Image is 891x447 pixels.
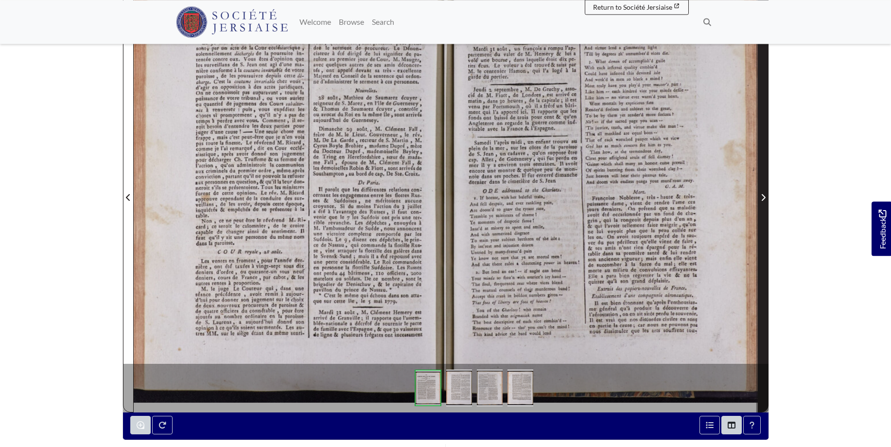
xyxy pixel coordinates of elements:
button: Open metadata window [699,416,720,434]
a: Société Jersiaise logo [176,4,288,40]
button: Rotate the book [152,416,173,434]
img: 82cd839175d19c9d36d838dfe6c09a8b3a14eb784970b8dcd4cb8dfaa3a2fc15 [507,370,533,406]
img: 82cd839175d19c9d36d838dfe6c09a8b3a14eb784970b8dcd4cb8dfaa3a2fc15 [477,370,503,406]
img: Société Jersiaise [176,6,288,37]
img: 82cd839175d19c9d36d838dfe6c09a8b3a14eb784970b8dcd4cb8dfaa3a2fc15 [446,370,472,406]
button: Thumbnails [721,416,742,434]
a: Welcome [296,12,335,32]
a: Would you like to provide feedback? [872,201,891,256]
button: Enable or disable loupe tool (Alt+L) [130,416,151,434]
span: Feedback [876,209,888,249]
img: 82cd839175d19c9d36d838dfe6c09a8b3a14eb784970b8dcd4cb8dfaa3a2fc15 [415,370,441,406]
span: Return to Société Jersiaise [593,3,672,11]
a: Browse [335,12,368,32]
a: Search [368,12,398,32]
button: Help [743,416,761,434]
